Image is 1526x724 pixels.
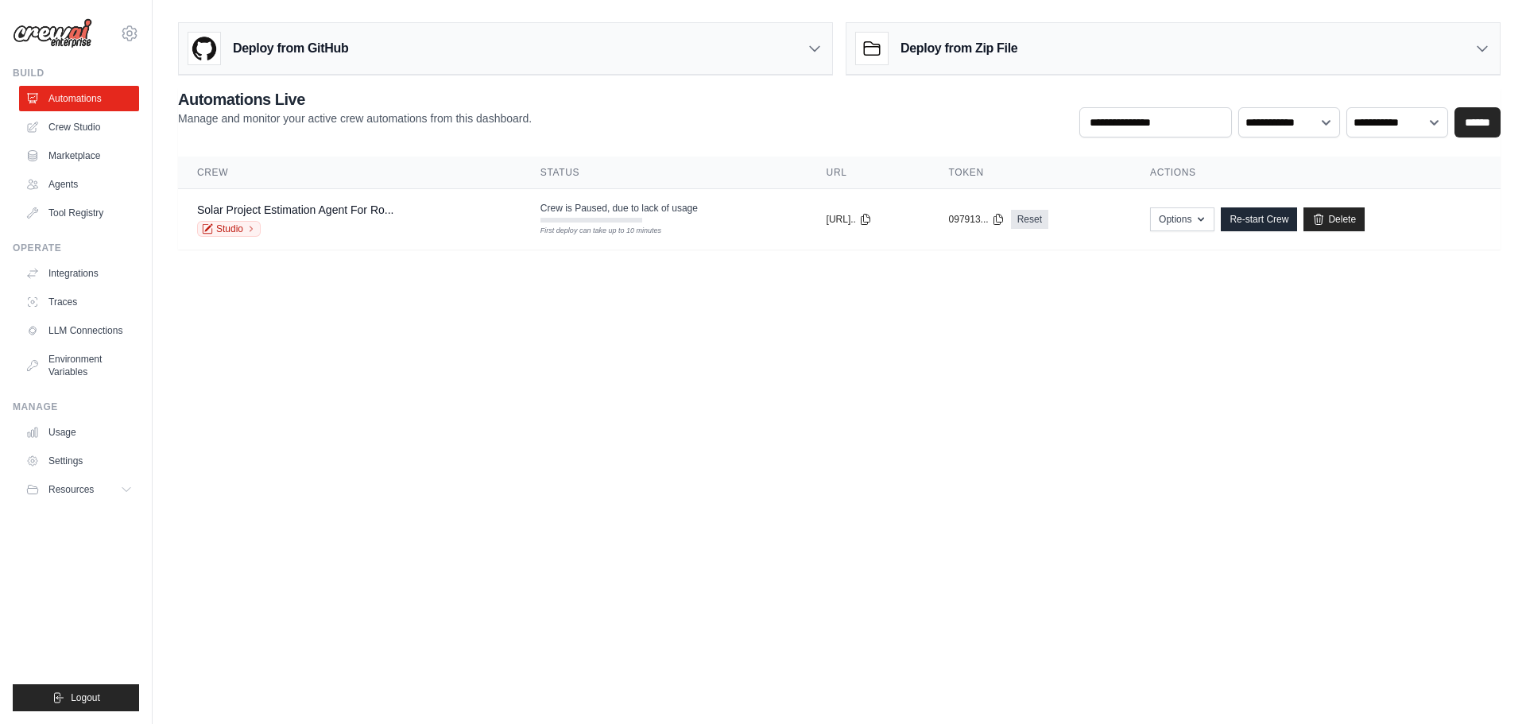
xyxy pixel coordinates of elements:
th: Status [521,157,808,189]
button: Logout [13,684,139,711]
th: Token [930,157,1131,189]
img: GitHub Logo [188,33,220,64]
img: Logo [13,18,92,48]
span: Crew is Paused, due to lack of usage [540,202,698,215]
p: Manage and monitor your active crew automations from this dashboard. [178,110,532,126]
span: Logout [71,691,100,704]
a: Agents [19,172,139,197]
div: First deploy can take up to 10 minutes [540,226,642,237]
button: Options [1150,207,1214,231]
button: 097913... [949,213,1005,226]
a: Usage [19,420,139,445]
th: Crew [178,157,521,189]
a: LLM Connections [19,318,139,343]
a: Traces [19,289,139,315]
a: Marketplace [19,143,139,168]
span: Resources [48,483,94,496]
div: Build [13,67,139,79]
a: Crew Studio [19,114,139,140]
a: Tool Registry [19,200,139,226]
a: Integrations [19,261,139,286]
a: Delete [1303,207,1365,231]
th: URL [808,157,930,189]
a: Reset [1011,210,1048,229]
th: Actions [1131,157,1501,189]
a: Automations [19,86,139,111]
h3: Deploy from GitHub [233,39,348,58]
a: Re-start Crew [1221,207,1297,231]
a: Environment Variables [19,347,139,385]
button: Resources [19,477,139,502]
a: Solar Project Estimation Agent For Ro... [197,203,393,216]
h3: Deploy from Zip File [900,39,1017,58]
a: Settings [19,448,139,474]
h2: Automations Live [178,88,532,110]
div: Manage [13,401,139,413]
div: Operate [13,242,139,254]
a: Studio [197,221,261,237]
